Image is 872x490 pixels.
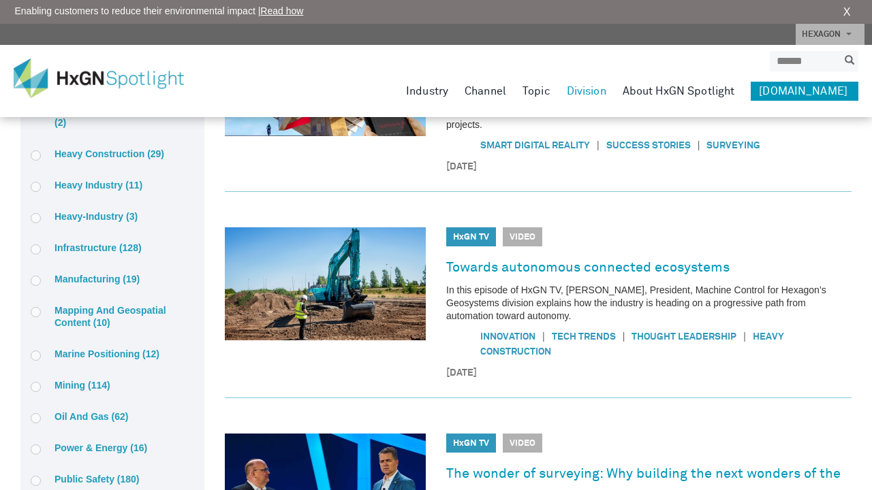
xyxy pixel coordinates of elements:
[632,332,736,342] a: Thought Leadership
[503,227,542,246] span: Video
[706,141,760,150] a: Surveying
[552,332,616,342] a: Tech Trends
[31,379,194,391] label: Mining (114)
[453,439,489,448] a: HxGN TV
[31,210,194,223] label: heavy-industry (3)
[465,82,506,101] a: Channel
[503,434,542,453] span: Video
[590,138,606,152] span: |
[446,257,730,278] a: Towards autonomous connected ecosystems
[31,179,194,191] label: Heavy Industry (11)
[31,473,194,485] label: Public safety (180)
[796,24,865,45] a: HEXAGON
[31,242,194,254] label: Infrastructure (128)
[14,59,204,98] img: HxGN Spotlight
[260,5,303,16] a: Read how
[751,82,858,101] a: [DOMAIN_NAME]
[446,366,852,380] time: [DATE]
[843,4,851,20] a: X
[523,82,550,101] a: Topic
[225,227,426,340] img: Towards autonomous connected ecosystems
[15,4,304,18] span: Enabling customers to reduce their environmental impact |
[446,160,852,174] time: [DATE]
[453,233,489,242] a: HxGN TV
[606,141,691,150] a: Success Stories
[31,442,194,454] label: Power & Energy (16)
[31,148,194,160] label: Heavy Construction (29)
[31,348,194,360] label: Marine positioning (12)
[691,138,707,152] span: |
[446,284,852,323] p: In this episode of HxGN TV, [PERSON_NAME], President, Machine Control for Hexagon’s Geosystems di...
[406,82,448,101] a: Industry
[616,329,632,344] span: |
[623,82,735,101] a: About HxGN Spotlight
[31,273,194,285] label: Manufacturing (19)
[535,329,552,344] span: |
[736,329,753,344] span: |
[567,82,606,101] a: Division
[31,410,194,423] label: Oil and gas (62)
[480,332,535,342] a: Innovation
[31,304,194,329] label: Mapping and geospatial content (10)
[480,141,590,150] a: Smart Digital Reality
